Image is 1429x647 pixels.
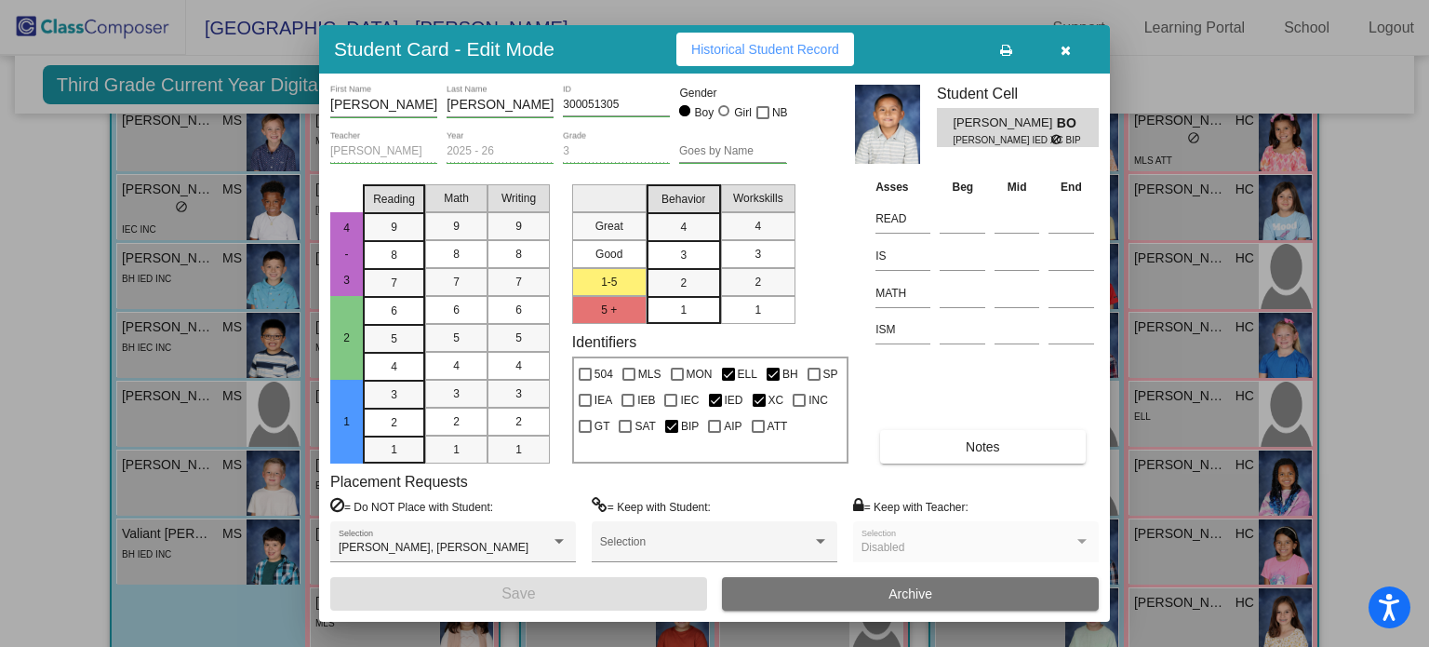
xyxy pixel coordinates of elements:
[453,302,460,318] span: 6
[755,302,761,318] span: 1
[515,218,522,235] span: 9
[733,190,783,207] span: Workskills
[680,219,687,236] span: 4
[755,218,761,235] span: 4
[638,363,661,385] span: MLS
[679,85,786,101] mat-label: Gender
[953,114,1056,133] span: [PERSON_NAME]
[875,205,930,233] input: assessment
[501,586,535,601] span: Save
[453,413,460,430] span: 2
[694,104,714,121] div: Boy
[453,246,460,263] span: 8
[339,541,528,554] span: [PERSON_NAME], [PERSON_NAME]
[563,99,670,112] input: Enter ID
[733,104,752,121] div: Girl
[875,279,930,307] input: assessment
[680,247,687,263] span: 3
[515,357,522,374] span: 4
[823,363,838,385] span: SP
[515,385,522,402] span: 3
[871,177,935,197] th: Asses
[880,430,1085,464] button: Notes
[592,497,711,516] label: = Keep with Student:
[637,389,655,411] span: IEB
[515,302,522,318] span: 6
[391,330,397,347] span: 5
[515,441,522,458] span: 1
[391,441,397,458] span: 1
[391,219,397,236] span: 9
[453,274,460,290] span: 7
[875,242,930,270] input: assessment
[1044,177,1099,197] th: End
[875,316,930,344] input: assessment
[501,190,536,207] span: Writing
[515,413,522,430] span: 2
[339,222,355,287] span: 4 - 3
[768,389,784,411] span: XC
[334,37,554,61] h3: Student Card - Edit Mode
[453,330,460,346] span: 5
[391,275,397,291] span: 7
[935,177,990,197] th: Beg
[691,42,839,57] span: Historical Student Record
[1057,114,1083,133] span: BO
[634,415,655,438] span: SAT
[853,497,968,516] label: = Keep with Teacher:
[330,497,493,516] label: = Do NOT Place with Student:
[453,218,460,235] span: 9
[680,302,687,318] span: 1
[391,414,397,431] span: 2
[330,577,707,611] button: Save
[515,330,522,346] span: 5
[594,389,612,411] span: IEA
[453,385,460,402] span: 3
[953,133,1050,147] span: [PERSON_NAME] IED XC BIP
[453,357,460,374] span: 4
[661,191,705,208] span: Behavior
[330,145,437,158] input: teacher
[563,145,670,158] input: grade
[808,389,828,411] span: INC
[391,303,397,319] span: 6
[772,101,788,124] span: NB
[444,190,469,207] span: Math
[515,246,522,263] span: 8
[339,415,355,428] span: 1
[373,191,415,208] span: Reading
[990,177,1044,197] th: Mid
[447,145,554,158] input: year
[679,145,786,158] input: goes by name
[738,363,757,385] span: ELL
[937,85,1099,102] h3: Student Cell
[676,33,854,66] button: Historical Student Record
[680,389,699,411] span: IEC
[572,333,636,351] label: Identifiers
[594,415,610,438] span: GT
[755,246,761,263] span: 3
[782,363,798,385] span: BH
[888,586,932,601] span: Archive
[680,275,687,291] span: 2
[391,247,397,263] span: 8
[724,415,741,438] span: AIP
[681,415,699,438] span: BIP
[768,415,788,438] span: ATT
[725,389,743,411] span: IED
[391,386,397,403] span: 3
[722,577,1099,611] button: Archive
[339,331,355,344] span: 2
[966,439,1000,454] span: Notes
[330,473,468,491] label: Placement Requests
[687,363,713,385] span: MON
[453,441,460,458] span: 1
[594,363,613,385] span: 504
[391,358,397,375] span: 4
[861,541,905,554] span: Disabled
[515,274,522,290] span: 7
[755,274,761,290] span: 2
